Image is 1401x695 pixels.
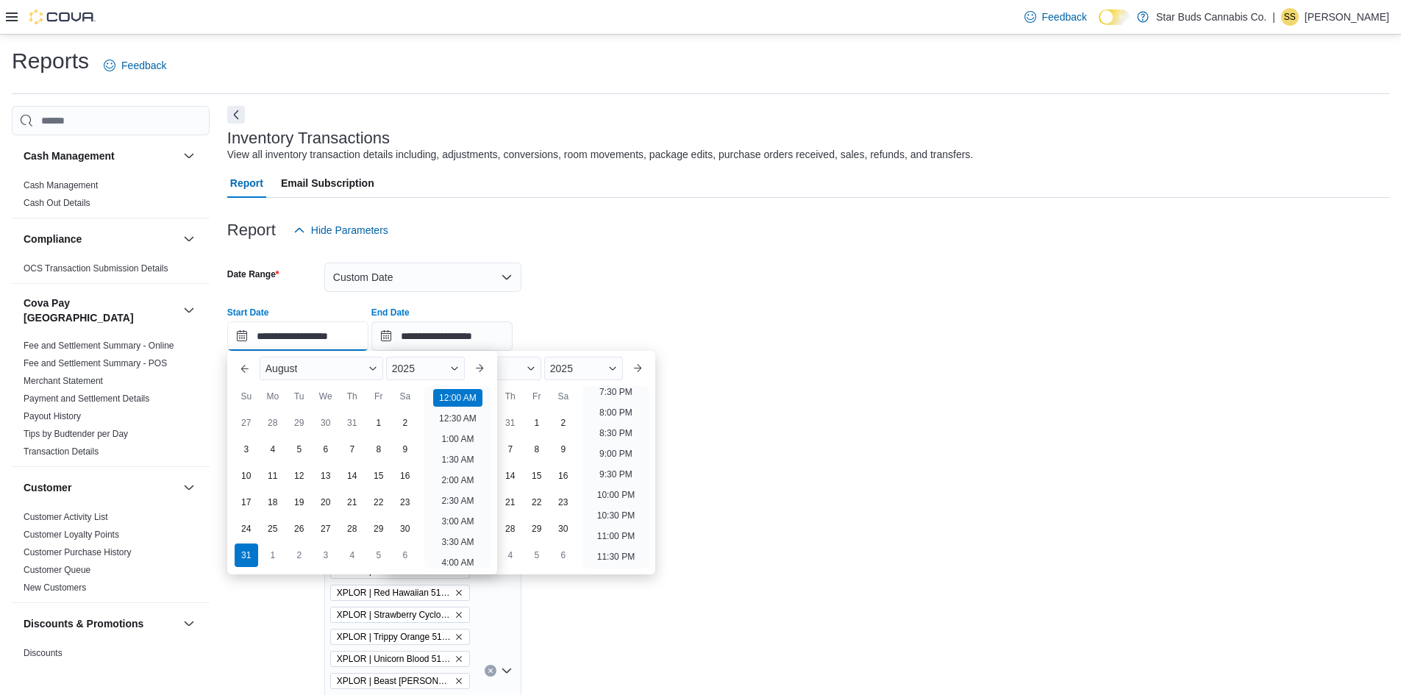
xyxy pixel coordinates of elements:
div: day-30 [393,517,417,541]
div: day-29 [367,517,391,541]
div: day-16 [552,464,575,488]
div: View all inventory transaction details including, adjustments, conversions, room movements, packa... [227,147,973,163]
div: Sa [552,385,575,408]
span: Discounts [24,647,63,659]
li: 11:30 PM [591,548,641,566]
div: day-28 [499,517,522,541]
button: Hide Parameters [288,215,394,245]
button: Next [227,106,245,124]
button: Cova Pay [GEOGRAPHIC_DATA] [180,302,198,319]
div: day-9 [552,438,575,461]
button: Open list of options [501,665,513,677]
span: Cash Out Details [24,197,90,209]
div: day-6 [393,543,417,567]
div: Th [499,385,522,408]
span: SS [1284,8,1296,26]
button: Remove XPLOR | Unicorn Blood 510 Cart [1g] from selection in this group [454,655,463,663]
li: 3:30 AM [435,533,480,551]
h3: Inventory Transactions [227,129,390,147]
button: Remove XPLOR | Trippy Orange 510 Cart [1g] from selection in this group [454,632,463,641]
div: Compliance [12,260,210,283]
a: OCS Transaction Submission Details [24,263,168,274]
span: 2025 [550,363,573,374]
div: day-25 [261,517,285,541]
h1: Reports [12,46,89,76]
span: Customer Queue [24,564,90,576]
div: day-17 [235,491,258,514]
span: XPLOR | Strawberry Cyclone 510 Cart [1g] [337,607,452,622]
a: Cash Management [24,180,98,190]
div: day-1 [367,411,391,435]
div: day-30 [314,411,338,435]
button: Discounts & Promotions [24,616,177,631]
div: day-4 [261,438,285,461]
li: 8:00 PM [593,404,638,421]
span: Payment and Settlement Details [24,393,149,404]
h3: Compliance [24,232,82,246]
p: | [1272,8,1275,26]
div: day-1 [261,543,285,567]
li: 3:00 AM [435,513,480,530]
div: day-5 [288,438,311,461]
div: We [314,385,338,408]
span: XPLOR | Red Hawaiian 510 Cart [1g] [337,585,452,600]
button: Compliance [24,232,177,246]
span: Customer Activity List [24,511,108,523]
div: day-7 [499,438,522,461]
button: Cova Pay [GEOGRAPHIC_DATA] [24,296,177,325]
span: Dark Mode [1099,25,1099,26]
a: Customer Purchase History [24,547,132,557]
h3: Report [227,221,276,239]
li: 9:30 PM [593,466,638,483]
a: Customer Activity List [24,512,108,522]
button: Cash Management [24,149,177,163]
button: Customer [180,479,198,496]
a: New Customers [24,582,86,593]
div: day-2 [552,411,575,435]
button: Remove XPLOR | Beast Berry Disposables [1g] from selection in this group [454,677,463,685]
div: day-19 [288,491,311,514]
li: 4:00 AM [435,554,480,571]
div: Customer [12,508,210,602]
span: Transaction Details [24,446,99,457]
button: Next month [626,357,649,380]
div: day-23 [552,491,575,514]
div: August, 2025 [233,410,418,569]
div: day-8 [525,438,549,461]
button: Discounts & Promotions [180,615,198,632]
span: Report [230,168,263,198]
div: day-4 [499,543,522,567]
a: Cash Out Details [24,198,90,208]
label: Date Range [227,268,279,280]
span: August [265,363,298,374]
div: day-10 [235,464,258,488]
div: day-28 [261,411,285,435]
div: day-2 [288,543,311,567]
div: day-29 [525,517,549,541]
input: Dark Mode [1099,10,1130,25]
label: End Date [371,307,410,318]
a: Customer Queue [24,565,90,575]
button: Clear input [485,665,496,677]
input: Press the down key to enter a popover containing a calendar. Press the escape key to close the po... [371,321,513,351]
span: Tips by Budtender per Day [24,428,128,440]
div: Sophia Schwertl [1281,8,1299,26]
a: Feedback [98,51,172,80]
div: day-4 [341,543,364,567]
li: 12:30 AM [433,410,482,427]
a: Payout History [24,411,81,421]
div: day-9 [393,438,417,461]
ul: Time [582,386,649,569]
li: 10:00 PM [591,486,641,504]
a: Fee and Settlement Summary - Online [24,341,174,351]
button: Cash Management [180,147,198,165]
h3: Discounts & Promotions [24,616,143,631]
div: day-6 [552,543,575,567]
div: day-13 [314,464,338,488]
span: XPLOR | Red Hawaiian 510 Cart [1g] [330,585,470,601]
li: 7:30 PM [593,383,638,401]
span: Payout History [24,410,81,422]
div: day-29 [288,411,311,435]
